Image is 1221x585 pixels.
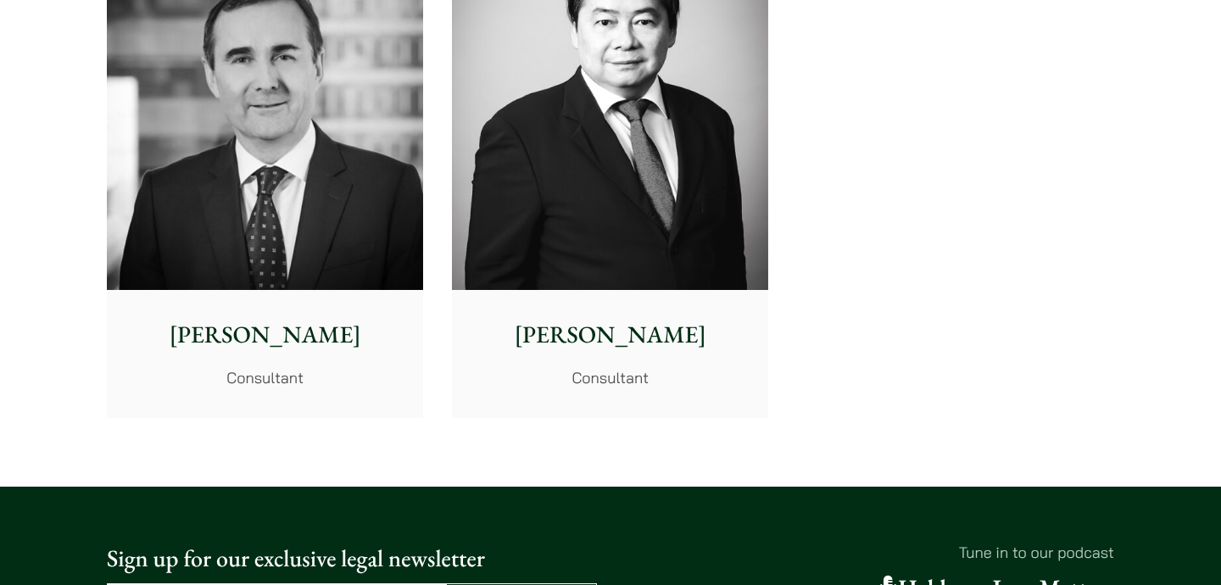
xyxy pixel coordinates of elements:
p: Consultant [466,366,755,389]
p: Tune in to our podcast [624,541,1114,564]
p: Consultant [120,366,410,389]
p: Sign up for our exclusive legal newsletter [107,541,597,577]
p: [PERSON_NAME] [120,317,410,353]
p: [PERSON_NAME] [466,317,755,353]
